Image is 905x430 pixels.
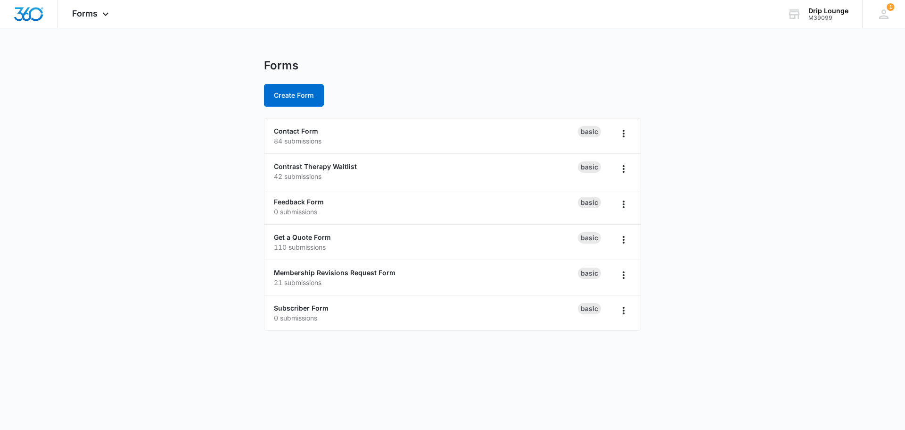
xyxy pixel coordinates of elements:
[274,278,578,287] p: 21 submissions
[616,303,631,318] button: Overflow Menu
[808,15,848,21] div: account id
[274,242,578,252] p: 110 submissions
[578,126,601,137] div: Basic
[274,198,324,206] a: Feedback Form
[616,268,631,283] button: Overflow Menu
[578,161,601,173] div: Basic
[274,136,578,146] p: 84 submissions
[616,197,631,212] button: Overflow Menu
[578,232,601,244] div: Basic
[887,3,894,11] div: notifications count
[264,84,324,107] button: Create Form
[578,303,601,314] div: Basic
[274,304,329,312] a: Subscriber Form
[808,7,848,15] div: account name
[72,8,98,18] span: Forms
[887,3,894,11] span: 1
[616,161,631,177] button: Overflow Menu
[578,268,601,279] div: Basic
[274,313,578,323] p: 0 submissions
[274,233,331,241] a: Get a Quote Form
[578,197,601,208] div: Basic
[264,59,298,73] h1: Forms
[274,127,318,135] a: Contact Form
[274,171,578,181] p: 42 submissions
[274,162,357,170] a: Contrast Therapy Waitlist
[616,126,631,141] button: Overflow Menu
[274,207,578,217] p: 0 submissions
[616,232,631,247] button: Overflow Menu
[274,269,395,277] a: Membership Revisions Request Form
